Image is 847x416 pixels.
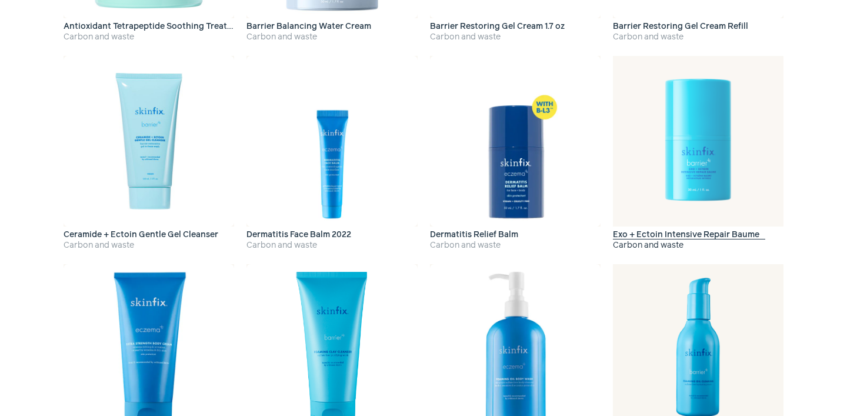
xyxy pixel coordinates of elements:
[246,56,417,252] a: Dermatitis Face Balm 2022 Dermatitis Face Balm 2022 Carbon and waste
[613,31,783,44] h4: Carbon and waste
[430,239,601,252] h4: Carbon and waste
[613,22,755,31] h3: Barrier Restoring Gel Cream Refill
[246,31,417,44] h4: Carbon and waste
[246,22,378,31] h3: Barrier Balancing Water Cream
[430,56,601,252] a: Dermatitis Relief Balm Dermatitis Relief Balm Carbon and waste
[64,239,234,252] h4: Carbon and waste
[430,31,601,44] h4: Carbon and waste
[246,231,358,239] h3: Dermatitis Face Balm 2022
[64,56,234,252] a: Ceramide + Ectoin Gentle Gel Cleanser Ceramide + Ectoin Gentle Gel Cleanser Carbon and waste
[613,231,766,239] h3: Exo + Ectoin Intensive Repair Baume
[64,22,254,31] span: Antioxidant Tetrapeptide Soothing Treatment
[64,231,225,239] h3: Ceramide + Ectoin Gentle Gel Cleanser
[430,22,571,31] h3: Barrier Restoring Gel Cream 1.7 oz
[430,231,525,239] h3: Dermatitis Relief Balm
[64,22,234,31] h3: Antioxidant Tetrapeptide Soothing Treatment
[246,239,417,252] h4: Carbon and waste
[64,56,234,227] img: Ceramide + Ectoin Gentle Gel Cleanser
[613,56,783,252] a: Exo + Ectoin Intensive Repair Baume Exo + Ectoin Intensive Repair Baume Carbon and waste
[613,56,783,227] img: Exo + Ectoin Intensive Repair Baume
[430,56,601,227] img: Dermatitis Relief Balm
[613,239,783,252] h4: Carbon and waste
[64,31,234,44] h4: Carbon and waste
[246,56,417,227] img: Dermatitis Face Balm 2022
